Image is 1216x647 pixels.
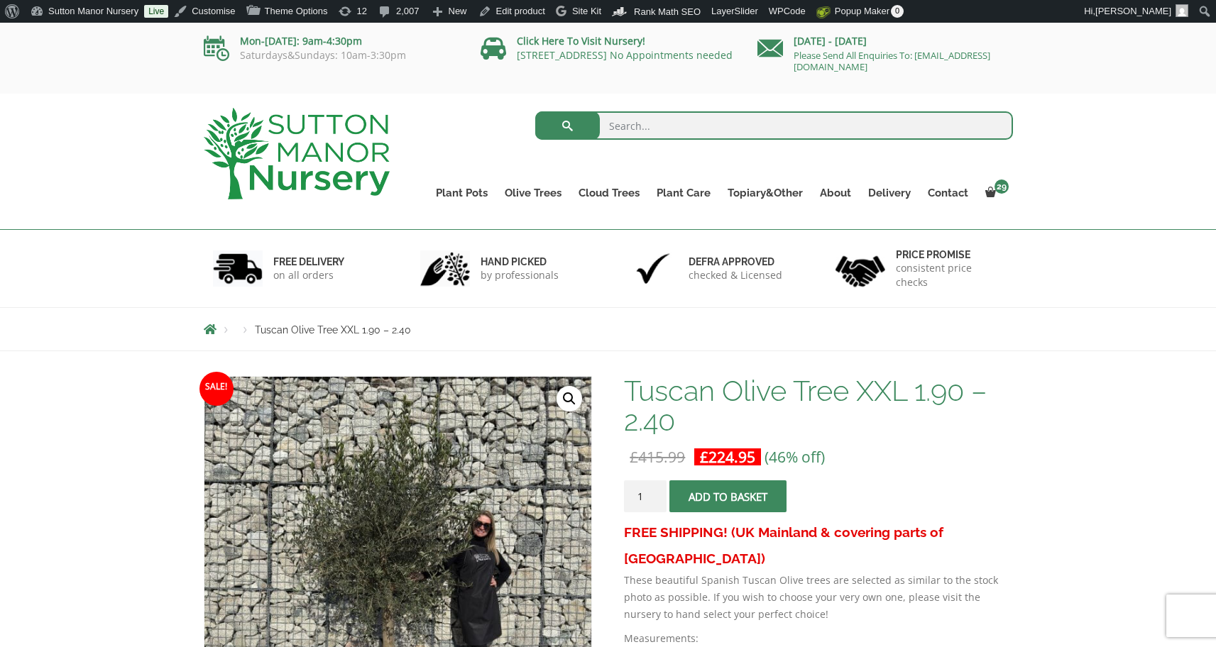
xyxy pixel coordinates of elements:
[757,33,1013,50] p: [DATE] - [DATE]
[630,447,638,467] span: £
[896,248,1004,261] h6: Price promise
[669,480,787,512] button: Add to basket
[204,33,459,50] p: Mon-[DATE]: 9am-4:30pm
[427,183,496,203] a: Plant Pots
[557,386,582,411] a: View full-screen image gallery
[719,183,811,203] a: Topiary&Other
[624,480,667,512] input: Product quantity
[919,183,977,203] a: Contact
[144,5,168,18] a: Live
[995,179,1009,194] span: 29
[255,324,411,336] span: Tuscan Olive Tree XXL 1.90 – 2.40
[481,255,559,268] h6: hand picked
[517,34,645,48] a: Click Here To Visit Nursery!
[570,183,648,203] a: Cloud Trees
[481,268,559,282] p: by professionals
[860,183,919,203] a: Delivery
[496,183,570,203] a: Olive Trees
[517,48,733,62] a: [STREET_ADDRESS] No Appointments needed
[689,255,782,268] h6: Defra approved
[634,6,701,17] span: Rank Math SEO
[535,111,1013,140] input: Search...
[836,247,885,290] img: 4.jpg
[624,630,1012,647] p: Measurements:
[204,50,459,61] p: Saturdays&Sundays: 10am-3:30pm
[689,268,782,282] p: checked & Licensed
[213,250,263,287] img: 1.jpg
[572,6,601,16] span: Site Kit
[624,376,1012,436] h1: Tuscan Olive Tree XXL 1.90 – 2.40
[765,447,825,467] span: (46% off)
[794,49,990,73] a: Please Send All Enquiries To: [EMAIL_ADDRESS][DOMAIN_NAME]
[624,572,1012,623] p: These beautiful Spanish Tuscan Olive trees are selected as similar to the stock photo as possible...
[896,261,1004,289] p: consistent price checks
[204,323,1013,335] nav: Breadcrumbs
[273,268,344,282] p: on all orders
[1095,6,1171,16] span: [PERSON_NAME]
[273,255,344,268] h6: FREE DELIVERY
[199,372,234,406] span: Sale!
[891,5,904,18] span: 0
[204,108,390,199] img: logo
[630,447,685,467] bdi: 415.99
[628,250,678,287] img: 3.jpg
[700,447,708,467] span: £
[811,183,860,203] a: About
[648,183,719,203] a: Plant Care
[700,447,755,467] bdi: 224.95
[624,519,1012,572] h3: FREE SHIPPING! (UK Mainland & covering parts of [GEOGRAPHIC_DATA])
[977,183,1013,203] a: 29
[420,250,470,287] img: 2.jpg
